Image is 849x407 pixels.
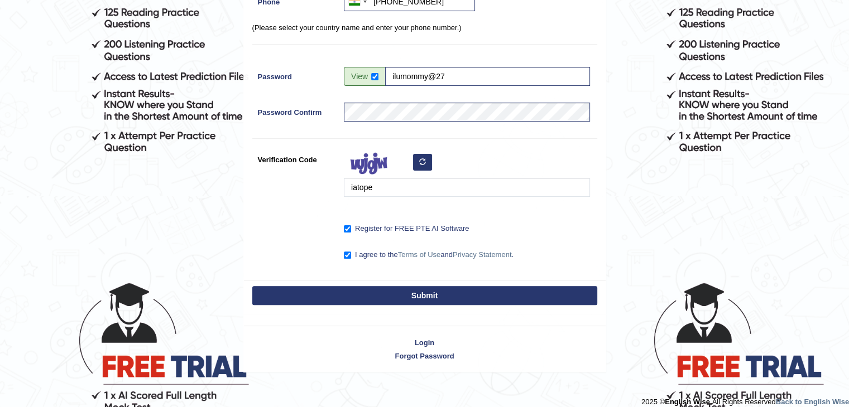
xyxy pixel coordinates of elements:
a: Privacy Statement [453,250,512,259]
button: Submit [252,286,597,305]
label: Password Confirm [252,103,339,118]
a: Login [244,337,606,348]
input: Show/Hide Password [371,73,378,80]
label: Verification Code [252,150,339,165]
input: Register for FREE PTE AI Software [344,225,351,232]
strong: English Wise. [665,398,712,406]
div: 2025 © All Rights Reserved [641,391,849,407]
a: Forgot Password [244,351,606,361]
p: (Please select your country name and enter your phone number.) [252,22,597,33]
a: Back to English Wise [776,398,849,406]
label: I agree to the and . [344,249,514,260]
input: I agree to theTerms of UseandPrivacy Statement. [344,251,351,259]
label: Register for FREE PTE AI Software [344,223,469,234]
a: Terms of Use [398,250,441,259]
label: Password [252,67,339,82]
